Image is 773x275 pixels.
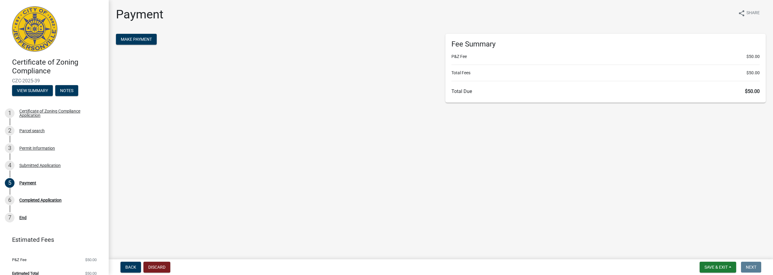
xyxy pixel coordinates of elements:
li: P&Z Fee [451,53,760,60]
button: Save & Exit [700,262,736,273]
a: Estimated Fees [5,234,99,246]
span: Share [746,10,760,17]
div: 2 [5,126,14,136]
span: $50.00 [746,53,760,60]
button: Next [741,262,761,273]
span: Next [746,265,756,270]
li: Total Fees [451,70,760,76]
img: City of Jeffersonville, Indiana [12,6,57,52]
div: Certificate of Zoning Compliance Application [19,109,99,117]
span: $50.00 [85,258,97,262]
h4: Certificate of Zoning Compliance [12,58,104,75]
span: P&Z Fee [12,258,27,262]
button: View Summary [12,85,53,96]
div: Submitted Application [19,163,61,168]
button: shareShare [733,7,765,19]
button: Back [120,262,141,273]
wm-modal-confirm: Summary [12,88,53,93]
div: Parcel search [19,129,45,133]
i: share [738,10,745,17]
div: 7 [5,213,14,222]
span: Back [125,265,136,270]
wm-modal-confirm: Notes [55,88,78,93]
div: Completed Application [19,198,62,202]
div: 6 [5,195,14,205]
div: Permit Information [19,146,55,150]
h6: Fee Summary [451,40,760,49]
div: 1 [5,108,14,118]
span: $50.00 [745,88,760,94]
span: Make Payment [121,37,152,42]
div: End [19,216,27,220]
button: Discard [143,262,170,273]
div: 5 [5,178,14,188]
span: Save & Exit [704,265,728,270]
button: Make Payment [116,34,157,45]
div: 4 [5,161,14,170]
span: $50.00 [746,70,760,76]
h6: Total Due [451,88,760,94]
div: 3 [5,143,14,153]
span: CZC-2025-39 [12,78,97,84]
h1: Payment [116,7,163,22]
div: Payment [19,181,36,185]
button: Notes [55,85,78,96]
